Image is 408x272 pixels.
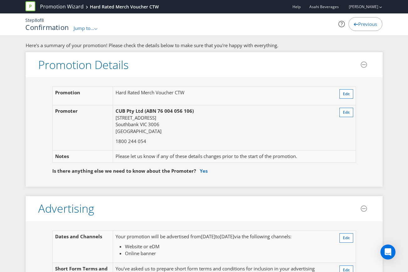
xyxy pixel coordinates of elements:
span: Website or eDM [125,243,159,250]
td: Dates and Channels [52,231,113,263]
h3: Advertising [38,202,94,215]
span: via the following channels: [234,233,292,240]
span: Online banner [125,250,156,256]
span: 8 [35,17,37,23]
p: 1800 244 054 [116,138,327,145]
h1: Confirmation [25,23,69,31]
span: 3006 [148,121,159,127]
span: Southbank [116,121,139,127]
span: 8 [41,17,44,23]
a: Help [292,4,301,9]
span: (ABN 76 004 056 106) [145,108,194,114]
h3: Promotion Details [38,59,129,71]
span: VIC [140,121,147,127]
td: Notes [52,151,113,162]
a: Promotion Wizard [40,3,84,10]
span: Asahi Beverages [309,4,339,9]
span: Edit [343,110,350,115]
span: [DATE] [201,233,215,240]
span: CUB Pty Ltd [116,108,143,114]
td: Hard Rated Merch Voucher CTW [113,87,329,105]
span: [STREET_ADDRESS] [116,115,156,121]
span: Edit [343,235,350,240]
span: Previous [358,21,377,27]
a: [PERSON_NAME] [343,4,378,9]
button: Edit [339,108,353,117]
div: Hard Rated Merch Voucher CTW [90,4,159,10]
td: Promotion [52,87,113,105]
span: [DATE] [220,233,234,240]
button: Edit [339,233,353,243]
button: Edit [339,89,353,99]
span: Your promotion will be advertised from [116,233,201,240]
span: Step [25,17,35,23]
span: [GEOGRAPHIC_DATA] [116,128,162,134]
span: Jump to... [74,25,94,31]
div: Open Intercom Messenger [380,245,395,260]
span: Promoter [55,108,78,114]
td: Please let us know if any of these details changes prior to the start of the promotion. [113,151,329,162]
p: Here's a summary of your promotion! Please check the details below to make sure that you're happy... [26,42,383,49]
span: to [215,233,220,240]
span: Is there anything else we need to know about the Promoter? [52,168,196,174]
a: Yes [200,168,208,174]
span: of [37,17,41,23]
span: Edit [343,91,350,96]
